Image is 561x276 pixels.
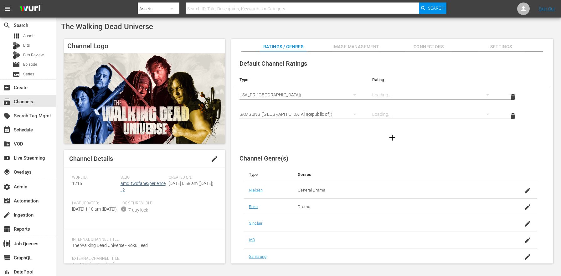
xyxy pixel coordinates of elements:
[121,175,166,180] span: Slug:
[169,175,214,180] span: Created On:
[23,33,33,39] span: Asset
[72,207,117,212] span: [DATE] 1:18 am ([DATE])
[249,188,263,192] a: Nielsen
[72,256,214,261] span: External Channel Title:
[3,154,11,162] span: Live Streaming
[3,22,11,29] span: Search
[13,61,20,69] span: Episode
[505,89,520,105] button: delete
[13,51,20,59] div: Bits Review
[249,221,262,226] a: Sinclair
[3,126,11,134] span: Schedule
[293,167,505,182] th: Genres
[69,155,113,162] span: Channel Details
[23,61,37,68] span: Episode
[72,181,82,186] span: 1215
[121,181,166,192] a: amc_twdfanexperience_2
[64,39,225,53] h4: Channel Logo
[239,155,288,162] span: Channel Genre(s)
[234,72,367,87] th: Type
[478,43,525,51] span: Settings
[3,240,11,248] span: Job Queues
[3,225,11,233] span: Reports
[234,72,550,126] table: simple table
[260,43,307,51] span: Ratings / Genres
[72,243,148,248] span: The Walking Dead Universe - Roku Feed
[4,5,11,13] span: menu
[3,183,11,191] span: Admin
[13,32,20,40] span: Asset
[121,206,127,212] span: info
[239,105,362,123] div: SAMSUNG ([GEOGRAPHIC_DATA] (Republic of))
[3,254,11,262] span: GraphQL
[61,22,153,31] span: The Walking Dead Universe
[72,201,117,206] span: Last Updated:
[64,53,225,144] img: The Walking Dead Universe
[23,52,44,58] span: Bits Review
[15,2,45,16] img: ans4CAIJ8jUAAAAAAAAAAAAAAAAAAAAAAAAgQb4GAAAAAAAAAAAAAAAAAAAAAAAAJMjXAAAAAAAAAAAAAAAAAAAAAAAAgAT5G...
[23,42,30,49] span: Bits
[13,42,20,49] div: Bits
[13,70,20,78] span: Series
[3,112,11,120] span: Search Tag Mgmt
[367,72,500,87] th: Rating
[211,155,218,163] span: edit
[128,207,148,213] div: 7-day lock
[332,43,379,51] span: Image Management
[509,112,517,120] span: delete
[3,140,11,148] span: VOD
[244,167,293,182] th: Type
[539,6,555,11] a: Sign Out
[207,151,222,166] button: edit
[3,197,11,205] span: Automation
[509,93,517,101] span: delete
[72,262,124,267] span: The Walking Dead Universe
[505,109,520,124] button: delete
[3,84,11,91] span: Create
[428,3,445,14] span: Search
[239,60,307,67] span: Default Channel Ratings
[419,3,446,14] button: Search
[249,238,255,242] a: IAB
[249,254,266,259] a: Samsung
[72,237,214,242] span: Internal Channel Title:
[23,71,34,77] span: Series
[405,43,452,51] span: Connectors
[3,168,11,176] span: Overlays
[121,201,166,206] span: Lock Threshold:
[3,98,11,105] span: Channels
[239,86,362,104] div: USA_PR ([GEOGRAPHIC_DATA])
[72,175,117,180] span: Wurl ID:
[169,181,214,186] span: [DATE] 6:58 am ([DATE])
[3,211,11,219] span: Ingestion
[249,204,258,209] a: Roku
[3,268,11,276] span: DataPool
